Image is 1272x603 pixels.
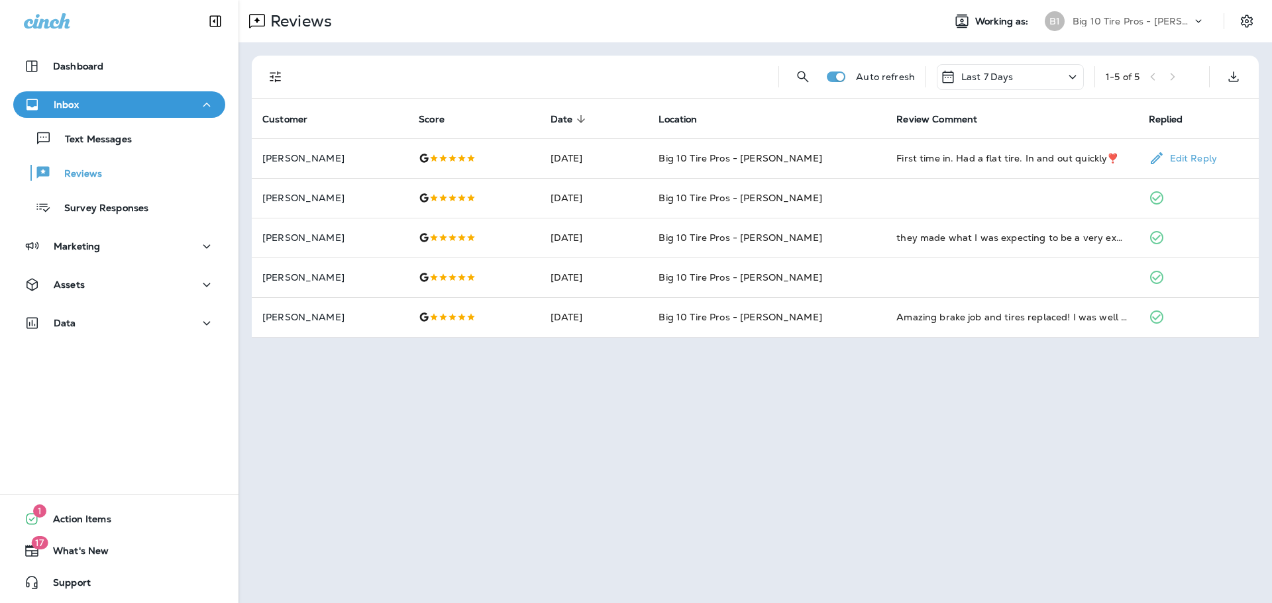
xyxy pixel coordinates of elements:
button: Survey Responses [13,193,225,221]
span: Replied [1149,113,1200,125]
button: Dashboard [13,53,225,79]
span: 1 [33,504,46,518]
button: Export as CSV [1220,64,1247,90]
p: [PERSON_NAME] [262,232,397,243]
button: Assets [13,271,225,298]
button: Support [13,569,225,596]
span: Replied [1149,114,1183,125]
span: Location [659,113,714,125]
p: Dashboard [53,61,103,71]
div: 1 - 5 of 5 [1106,71,1139,82]
div: Amazing brake job and tires replaced! I was well aware my brakes were ROUGH and had been expectin... [896,310,1127,324]
span: Big 10 Tire Pros - [PERSON_NAME] [659,232,821,244]
span: Working as: [975,16,1032,27]
button: Inbox [13,91,225,118]
p: Assets [54,279,85,290]
div: they made what I was expecting to be a very expensive process as pleasant as possible and much mo... [896,231,1127,244]
span: Date [551,114,573,125]
span: Big 10 Tire Pros - [PERSON_NAME] [659,152,821,164]
p: Data [54,318,76,328]
button: Settings [1235,9,1259,33]
button: Search Reviews [790,64,816,90]
button: Collapse Sidebar [197,8,234,34]
p: Last 7 Days [961,71,1014,82]
span: Support [40,577,91,593]
td: [DATE] [540,218,649,257]
p: [PERSON_NAME] [262,193,397,203]
p: Inbox [54,99,79,110]
button: 1Action Items [13,506,225,532]
button: Marketing [13,233,225,259]
p: Marketing [54,241,100,252]
p: Reviews [51,168,102,181]
p: Big 10 Tire Pros - [PERSON_NAME] [1073,16,1192,26]
span: Big 10 Tire Pros - [PERSON_NAME] [659,192,821,204]
button: Reviews [13,159,225,187]
td: [DATE] [540,138,649,178]
span: Action Items [40,514,111,530]
span: What's New [40,545,109,561]
span: Big 10 Tire Pros - [PERSON_NAME] [659,311,821,323]
span: Score [419,114,445,125]
button: Data [13,310,225,336]
td: [DATE] [540,178,649,218]
p: Reviews [265,11,332,31]
button: 17What's New [13,537,225,564]
div: First time in. Had a flat tire. In and out quickly❣️ [896,152,1127,165]
button: Text Messages [13,124,225,152]
span: Location [659,114,697,125]
p: Edit Reply [1165,153,1217,163]
p: Text Messages [52,134,132,146]
p: [PERSON_NAME] [262,312,397,322]
span: Big 10 Tire Pros - [PERSON_NAME] [659,271,821,283]
span: Date [551,113,590,125]
span: 17 [31,536,48,549]
span: Review Comment [896,113,994,125]
p: [PERSON_NAME] [262,153,397,163]
span: Customer [262,113,325,125]
p: Auto refresh [856,71,915,82]
p: Survey Responses [51,203,148,215]
div: B1 [1045,11,1065,31]
span: Customer [262,114,307,125]
td: [DATE] [540,257,649,297]
span: Review Comment [896,114,977,125]
span: Score [419,113,462,125]
p: [PERSON_NAME] [262,272,397,283]
button: Filters [262,64,289,90]
td: [DATE] [540,297,649,337]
